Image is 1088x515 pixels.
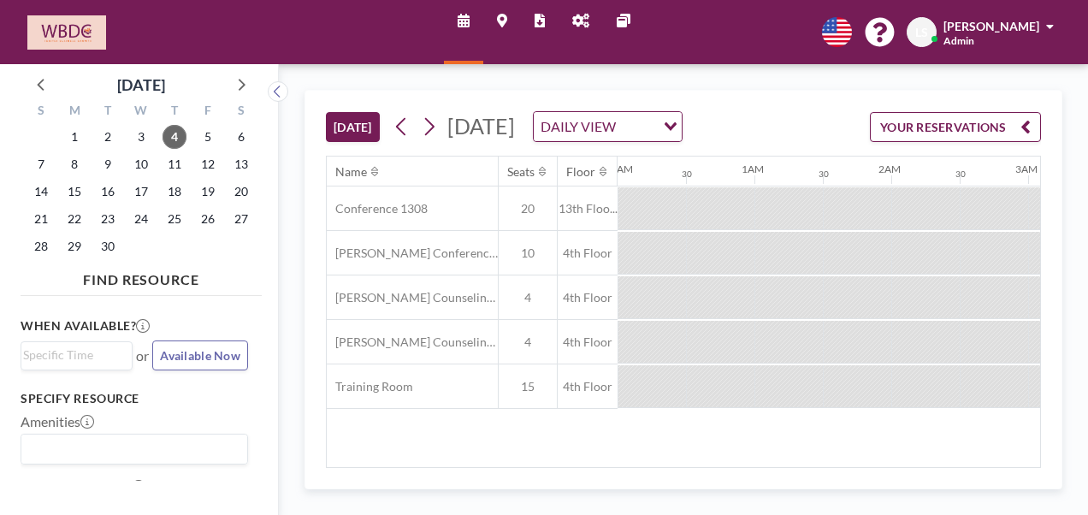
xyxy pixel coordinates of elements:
[537,115,619,138] span: DAILY VIEW
[196,152,220,176] span: Friday, September 12, 2025
[499,379,557,394] span: 15
[62,207,86,231] span: Monday, September 22, 2025
[21,391,248,406] h3: Specify resource
[224,101,257,123] div: S
[955,169,966,180] div: 30
[943,34,974,47] span: Admin
[136,347,149,364] span: or
[96,234,120,258] span: Tuesday, September 30, 2025
[29,180,53,204] span: Sunday, September 14, 2025
[558,379,618,394] span: 4th Floor
[870,112,1041,142] button: YOUR RESERVATIONS
[558,334,618,350] span: 4th Floor
[96,180,120,204] span: Tuesday, September 16, 2025
[327,201,428,216] span: Conference 1308
[29,207,53,231] span: Sunday, September 21, 2025
[229,207,253,231] span: Saturday, September 27, 2025
[621,115,653,138] input: Search for option
[29,234,53,258] span: Sunday, September 28, 2025
[117,73,165,97] div: [DATE]
[196,180,220,204] span: Friday, September 19, 2025
[157,101,191,123] div: T
[21,342,132,368] div: Search for option
[878,163,901,175] div: 2AM
[129,125,153,149] span: Wednesday, September 3, 2025
[327,290,498,305] span: [PERSON_NAME] Counseling Room
[327,246,498,261] span: [PERSON_NAME] Conference Room
[943,19,1039,33] span: [PERSON_NAME]
[58,101,92,123] div: M
[558,201,618,216] span: 13th Floo...
[499,334,557,350] span: 4
[163,125,186,149] span: Thursday, September 4, 2025
[96,125,120,149] span: Tuesday, September 2, 2025
[25,101,58,123] div: S
[96,152,120,176] span: Tuesday, September 9, 2025
[196,207,220,231] span: Friday, September 26, 2025
[160,348,240,363] span: Available Now
[129,207,153,231] span: Wednesday, September 24, 2025
[499,290,557,305] span: 4
[558,246,618,261] span: 4th Floor
[229,125,253,149] span: Saturday, September 6, 2025
[229,180,253,204] span: Saturday, September 20, 2025
[742,163,764,175] div: 1AM
[327,379,413,394] span: Training Room
[335,164,367,180] div: Name
[499,201,557,216] span: 20
[152,340,248,370] button: Available Now
[163,207,186,231] span: Thursday, September 25, 2025
[62,125,86,149] span: Monday, September 1, 2025
[163,152,186,176] span: Thursday, September 11, 2025
[163,180,186,204] span: Thursday, September 18, 2025
[507,164,535,180] div: Seats
[819,169,829,180] div: 30
[534,112,682,141] div: Search for option
[605,163,633,175] div: 12AM
[23,346,122,364] input: Search for option
[326,112,380,142] button: [DATE]
[21,435,247,464] div: Search for option
[27,15,106,50] img: organization-logo
[447,113,515,139] span: [DATE]
[191,101,224,123] div: F
[1015,163,1038,175] div: 3AM
[62,234,86,258] span: Monday, September 29, 2025
[96,207,120,231] span: Tuesday, September 23, 2025
[92,101,125,123] div: T
[129,180,153,204] span: Wednesday, September 17, 2025
[21,264,262,288] h4: FIND RESOURCE
[125,101,158,123] div: W
[558,290,618,305] span: 4th Floor
[21,478,145,495] label: How many people?
[29,152,53,176] span: Sunday, September 7, 2025
[62,152,86,176] span: Monday, September 8, 2025
[327,334,498,350] span: [PERSON_NAME] Counseling Room
[229,152,253,176] span: Saturday, September 13, 2025
[62,180,86,204] span: Monday, September 15, 2025
[915,25,928,40] span: LS
[196,125,220,149] span: Friday, September 5, 2025
[129,152,153,176] span: Wednesday, September 10, 2025
[23,438,238,460] input: Search for option
[682,169,692,180] div: 30
[499,246,557,261] span: 10
[566,164,595,180] div: Floor
[21,413,94,430] label: Amenities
